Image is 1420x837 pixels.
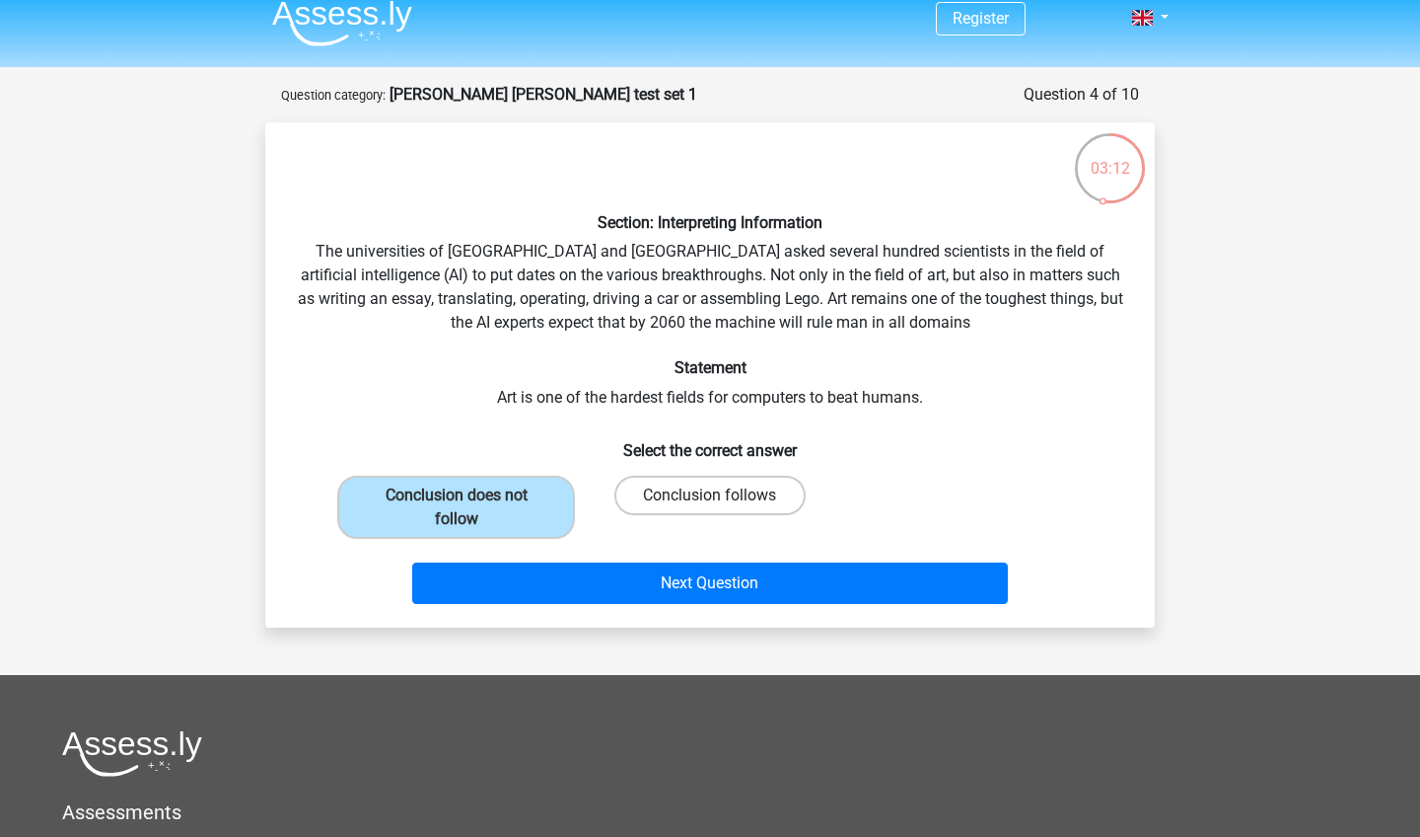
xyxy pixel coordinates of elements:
label: Conclusion follows [614,476,805,515]
div: The universities of [GEOGRAPHIC_DATA] and [GEOGRAPHIC_DATA] asked several hundred scientists in t... [273,138,1147,612]
h6: Statement [297,358,1123,377]
a: Register [953,9,1009,28]
div: 03:12 [1073,131,1147,181]
button: Next Question [412,563,1009,604]
small: Question category: [281,88,386,103]
div: Question 4 of 10 [1024,83,1139,107]
strong: [PERSON_NAME] [PERSON_NAME] test set 1 [390,85,697,104]
label: Conclusion does not follow [337,476,575,539]
h6: Select the correct answer [297,425,1123,460]
h6: Section: Interpreting Information [297,213,1123,232]
h5: Assessments [62,800,1358,824]
img: Assessly logo [62,730,202,777]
